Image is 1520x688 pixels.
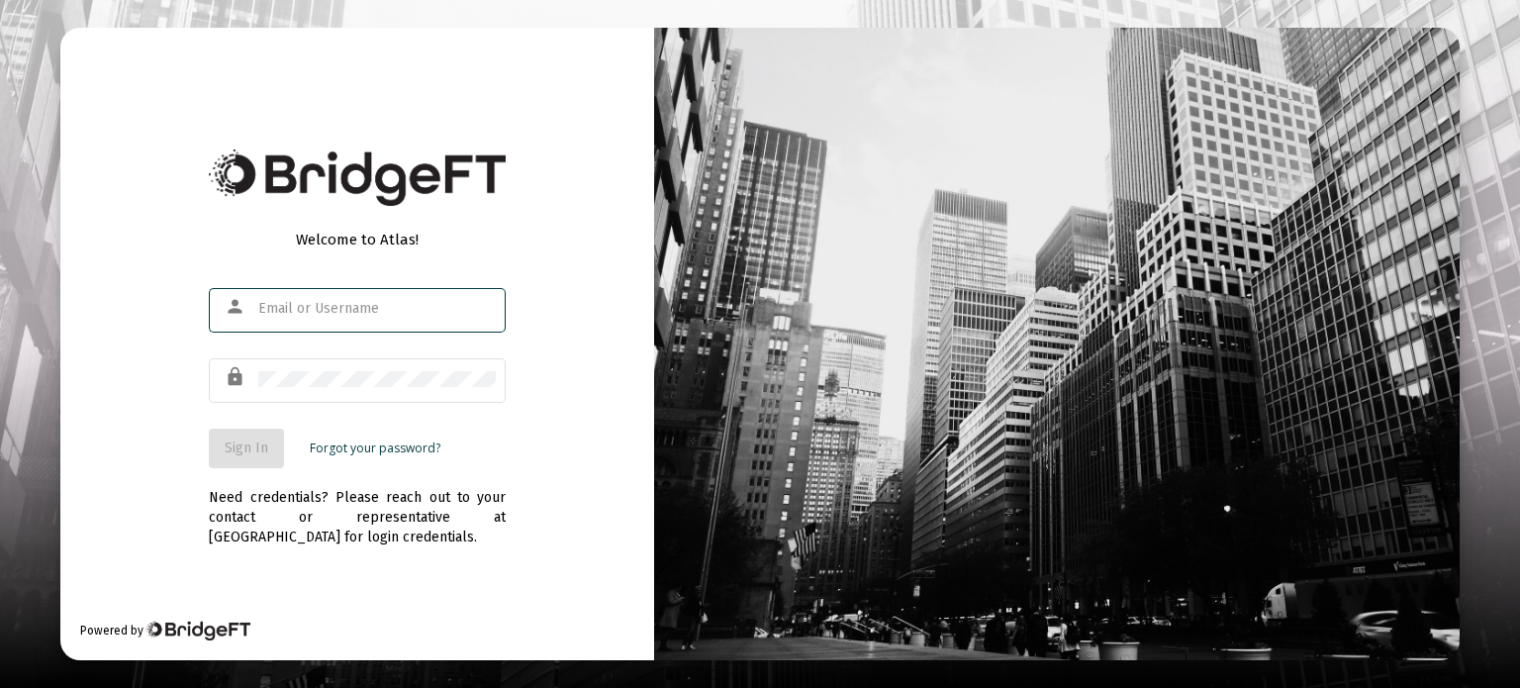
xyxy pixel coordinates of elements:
[145,621,249,640] img: Bridge Financial Technology Logo
[209,429,284,468] button: Sign In
[225,440,268,456] span: Sign In
[310,439,440,458] a: Forgot your password?
[209,230,506,249] div: Welcome to Atlas!
[258,301,496,317] input: Email or Username
[225,365,248,389] mat-icon: lock
[209,468,506,547] div: Need credentials? Please reach out to your contact or representative at [GEOGRAPHIC_DATA] for log...
[209,149,506,206] img: Bridge Financial Technology Logo
[225,295,248,319] mat-icon: person
[80,621,249,640] div: Powered by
